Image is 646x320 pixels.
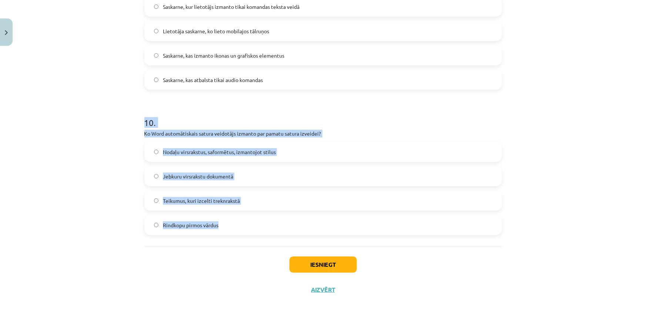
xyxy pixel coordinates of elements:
[154,29,159,34] input: Lietotāja saskarne, ko lieto mobilajos tālruņos
[163,148,276,156] span: Nodaļu virsrakstus, saformētus, izmantojot stilus
[154,223,159,228] input: Rindkopu pirmos vārdus
[154,78,159,82] input: Saskarne, kas atbalsta tikai audio komandas
[154,174,159,179] input: Jebkuru virsrakstu dokumentā
[163,221,218,229] span: Rindkopu pirmos vārdus
[163,173,233,180] span: Jebkuru virsrakstu dokumentā
[163,197,240,205] span: Teikumus, kuri izcelti treknrakstā
[154,198,159,203] input: Teikumus, kuri izcelti treknrakstā
[154,53,159,58] input: Saskarne, kas izmanto ikonas un grafiskos elementus
[289,256,357,273] button: Iesniegt
[144,130,502,137] p: Ko Word automātiskais satura veidotājs izmanto par pamatu satura izveidei?
[144,105,502,127] h1: 10 .
[154,150,159,154] input: Nodaļu virsrakstus, saformētus, izmantojot stilus
[163,3,299,11] span: Saskarne, kur lietotājs izmanto tikai komandas teksta veidā
[163,27,269,35] span: Lietotāja saskarne, ko lieto mobilajos tālruņos
[154,4,159,9] input: Saskarne, kur lietotājs izmanto tikai komandas teksta veidā
[163,52,284,59] span: Saskarne, kas izmanto ikonas un grafiskos elementus
[163,76,263,84] span: Saskarne, kas atbalsta tikai audio komandas
[5,30,8,35] img: icon-close-lesson-0947bae3869378f0d4975bcd49f059093ad1ed9edebbc8119c70593378902aed.svg
[309,286,337,293] button: Aizvērt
